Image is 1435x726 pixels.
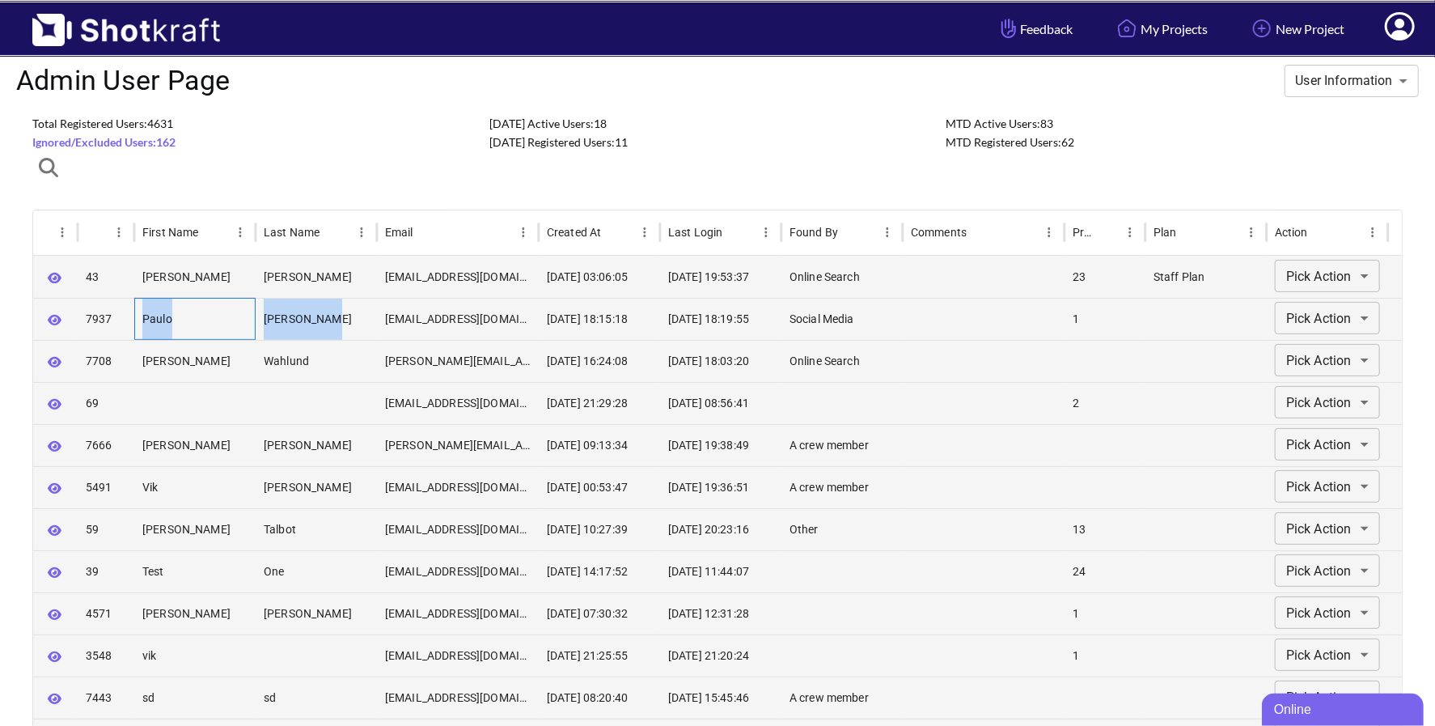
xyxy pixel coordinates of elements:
div: 2025-09-10 18:19:55 [660,298,781,340]
div: Pick Action [1275,260,1380,292]
div: First Name [142,226,199,239]
div: Other [781,508,903,550]
div: Email [385,226,413,239]
button: View [41,560,68,585]
div: 2025-07-10 08:20:40 [539,677,660,719]
div: lelandkrane@gmail.com [377,592,539,635]
div: User Information [1285,65,1419,97]
img: Home Icon [1113,15,1141,42]
div: A crew member [781,424,903,466]
div: 2025-07-30 09:13:34 [539,424,660,466]
button: Menu [1240,221,1263,244]
div: Staff Plan [1145,256,1267,298]
span: Ignored/Excluded Users: 162 [32,135,176,149]
div: 2 [1065,382,1145,424]
button: Sort [1179,221,1201,244]
div: 4571 [78,592,134,635]
div: 2024-10-02 07:30:32 [539,592,660,635]
div: vickykrane+13@gmail.com [377,382,539,424]
div: A crew member [781,677,903,719]
button: Menu [755,221,777,244]
div: 1 [1065,298,1145,340]
button: Menu [51,221,74,244]
div: Last Login [668,226,723,239]
span: Total Registered Users: 4631 [32,117,173,130]
div: Action [1275,226,1308,239]
div: Talbot [256,508,377,550]
div: Krane [256,256,377,298]
div: 2025-07-10 21:20:24 [660,635,781,677]
button: View [41,686,68,711]
div: paaulousf@hotmail.com [377,298,539,340]
div: 69 [78,382,134,424]
div: sd [256,677,377,719]
div: 7708 [78,340,134,382]
div: 3548 [78,635,134,677]
div: vickykrane+emailtest@gmail.com [377,677,539,719]
div: 7666 [78,424,134,466]
div: 1 [1065,592,1145,635]
div: 2024-02-27 21:25:55 [539,635,660,677]
div: 2025-02-04 00:53:47 [539,466,660,508]
span: Feedback [997,19,1073,38]
div: Pick Action [1275,470,1380,503]
div: Found By [789,226,838,239]
button: Sort [201,221,223,244]
div: Projects Started [1073,226,1094,239]
button: Sort [321,221,344,244]
div: A crew member [781,466,903,508]
div: 23 [1065,256,1145,298]
div: 2023-11-06 14:17:52 [539,550,660,592]
span: MTD Active Users: 83 [946,117,1053,130]
button: View [41,476,68,501]
button: Menu [633,221,656,244]
button: View [41,518,68,543]
div: Pick Action [1275,512,1380,545]
div: Plan [1154,226,1177,239]
img: Add Icon [1248,15,1276,42]
a: New Project [1236,7,1357,50]
div: vickykrane+156@gmail.com [377,635,539,677]
div: 1 [1065,635,1145,677]
div: Pick Action [1275,344,1380,376]
div: 2025-09-06 18:03:20 [660,340,781,382]
button: Menu [512,221,535,244]
button: View [41,350,68,375]
div: Test [134,550,256,592]
div: 59 [78,508,134,550]
div: vik [134,635,256,677]
button: View [41,392,68,417]
div: Viktoria [134,424,256,466]
span: MTD Registered Users: 62 [946,135,1074,149]
button: View [41,602,68,627]
iframe: chat widget [1262,690,1427,726]
div: 2025-08-10 20:23:16 [660,508,781,550]
button: Menu [108,221,130,244]
a: My Projects [1101,7,1220,50]
button: Menu [1361,221,1384,244]
img: Hand Icon [997,15,1020,42]
button: Menu [229,221,252,244]
div: 43 [78,256,134,298]
span: [DATE] Registered Users: 11 [489,135,628,149]
div: 2025-08-05 12:31:28 [660,592,781,635]
div: Krane [256,466,377,508]
div: andrew.s.wahlund@gmail.com [377,340,539,382]
div: 13 [1065,508,1145,550]
div: 7443 [78,677,134,719]
div: 5491 [78,466,134,508]
div: Leland [134,592,256,635]
button: Menu [350,221,373,244]
button: Menu [1038,221,1060,244]
button: View [41,644,68,669]
div: 2023-12-15 10:27:39 [539,508,660,550]
div: 2025-09-10 18:15:18 [539,298,660,340]
div: 2025-09-10 19:53:37 [660,256,781,298]
div: Created At [547,226,602,239]
button: Sort [87,221,110,244]
div: Krane [256,424,377,466]
button: Sort [840,221,862,244]
div: vikkrane@gmail.com [377,466,539,508]
div: Pick Action [1275,386,1380,418]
